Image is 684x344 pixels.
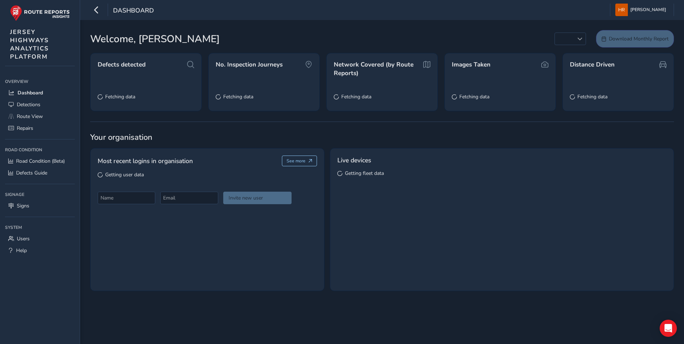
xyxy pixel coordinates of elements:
[16,169,47,176] span: Defects Guide
[5,99,75,110] a: Detections
[337,156,371,165] span: Live devices
[570,60,615,69] span: Distance Driven
[16,158,65,164] span: Road Condition (Beta)
[5,122,75,134] a: Repairs
[98,60,146,69] span: Defects detected
[459,93,489,100] span: Fetching data
[287,158,306,164] span: See more
[5,76,75,87] div: Overview
[345,170,384,177] span: Getting fleet data
[5,245,75,256] a: Help
[223,93,253,100] span: Fetching data
[5,189,75,200] div: Signage
[577,93,607,100] span: Fetching data
[105,171,144,178] span: Getting user data
[5,233,75,245] a: Users
[5,155,75,167] a: Road Condition (Beta)
[98,156,193,166] span: Most recent logins in organisation
[17,125,33,132] span: Repairs
[660,320,677,337] div: Open Intercom Messenger
[17,235,30,242] span: Users
[216,60,283,69] span: No. Inspection Journeys
[16,247,27,254] span: Help
[90,31,220,46] span: Welcome, [PERSON_NAME]
[341,93,371,100] span: Fetching data
[17,101,40,108] span: Detections
[10,28,49,61] span: JERSEY HIGHWAYS ANALYTICS PLATFORM
[98,192,155,204] input: Name
[113,6,154,16] span: Dashboard
[630,4,666,16] span: [PERSON_NAME]
[5,200,75,212] a: Signs
[5,110,75,122] a: Route View
[17,113,43,120] span: Route View
[282,156,317,166] button: See more
[17,202,29,209] span: Signs
[615,4,628,16] img: diamond-layout
[160,192,218,204] input: Email
[5,87,75,99] a: Dashboard
[5,222,75,233] div: System
[105,93,135,100] span: Fetching data
[5,144,75,155] div: Road Condition
[10,5,70,21] img: rr logo
[18,89,43,96] span: Dashboard
[334,60,421,77] span: Network Covered (by Route Reports)
[452,60,490,69] span: Images Taken
[5,167,75,179] a: Defects Guide
[90,132,674,143] span: Your organisation
[615,4,669,16] button: [PERSON_NAME]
